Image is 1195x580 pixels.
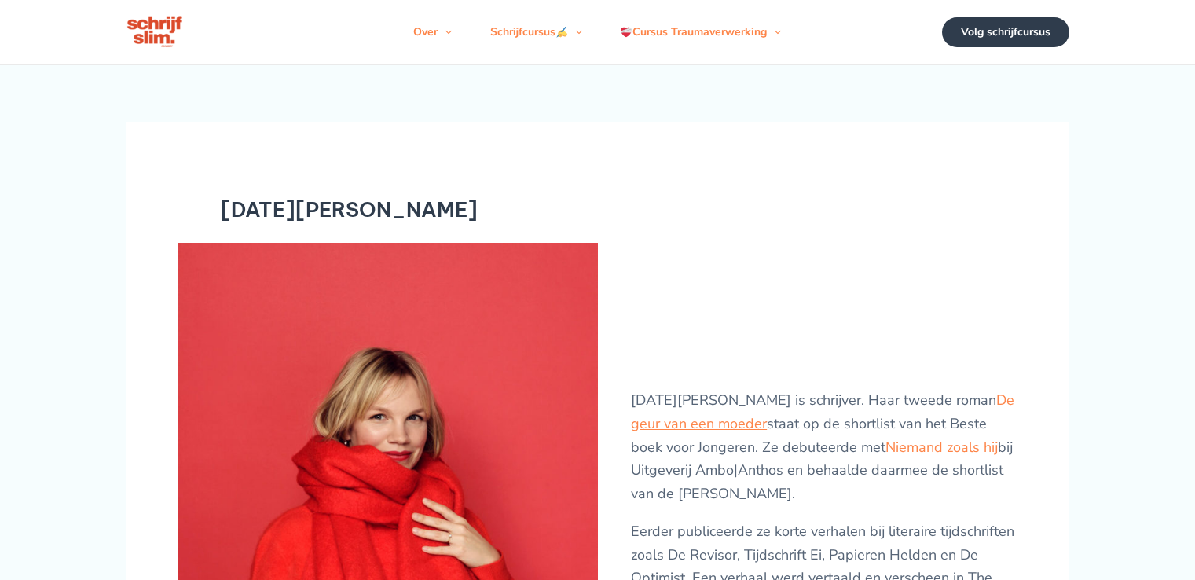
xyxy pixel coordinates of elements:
[394,9,800,56] nav: Navigatie op de site: Menu
[621,27,632,38] img: ❤️‍🩹
[394,9,471,56] a: OverMenu schakelen
[471,9,601,56] a: SchrijfcursusMenu schakelen
[885,438,998,457] a: Niemand zoals hij
[942,17,1069,47] a: Volg schrijfcursus
[221,197,975,222] h1: [DATE][PERSON_NAME]
[767,9,781,56] span: Menu schakelen
[601,9,800,56] a: Cursus TraumaverwerkingMenu schakelen
[556,27,567,38] img: ✍️
[438,9,452,56] span: Menu schakelen
[568,9,582,56] span: Menu schakelen
[631,389,1017,506] p: [DATE][PERSON_NAME] is schrijver. Haar tweede roman staat op de shortlist van het Beste boek voor...
[126,14,185,50] img: schrijfcursus schrijfslim academy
